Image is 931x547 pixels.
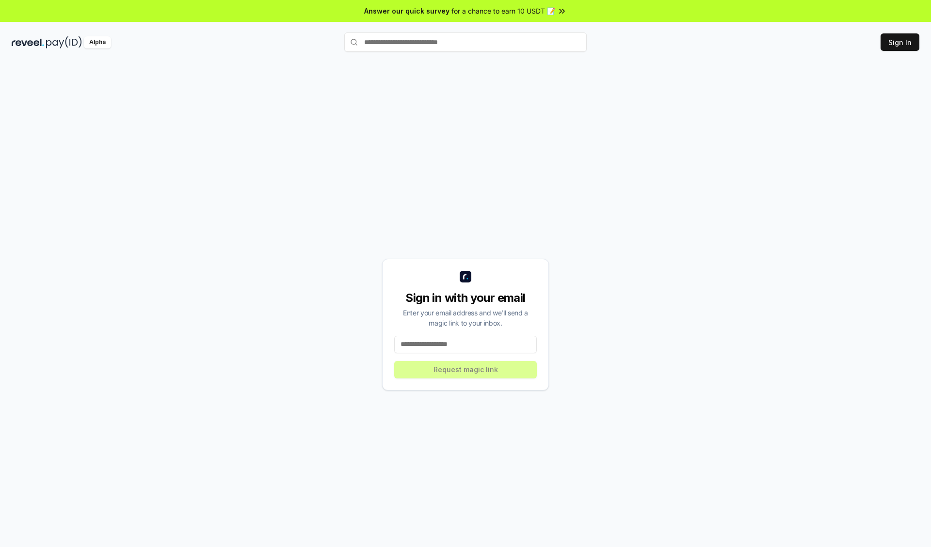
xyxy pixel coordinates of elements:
img: pay_id [46,36,82,48]
img: reveel_dark [12,36,44,48]
div: Alpha [84,36,111,48]
button: Sign In [881,33,919,51]
span: for a chance to earn 10 USDT 📝 [451,6,555,16]
div: Sign in with your email [394,290,537,306]
div: Enter your email address and we’ll send a magic link to your inbox. [394,308,537,328]
span: Answer our quick survey [364,6,449,16]
img: logo_small [460,271,471,282]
